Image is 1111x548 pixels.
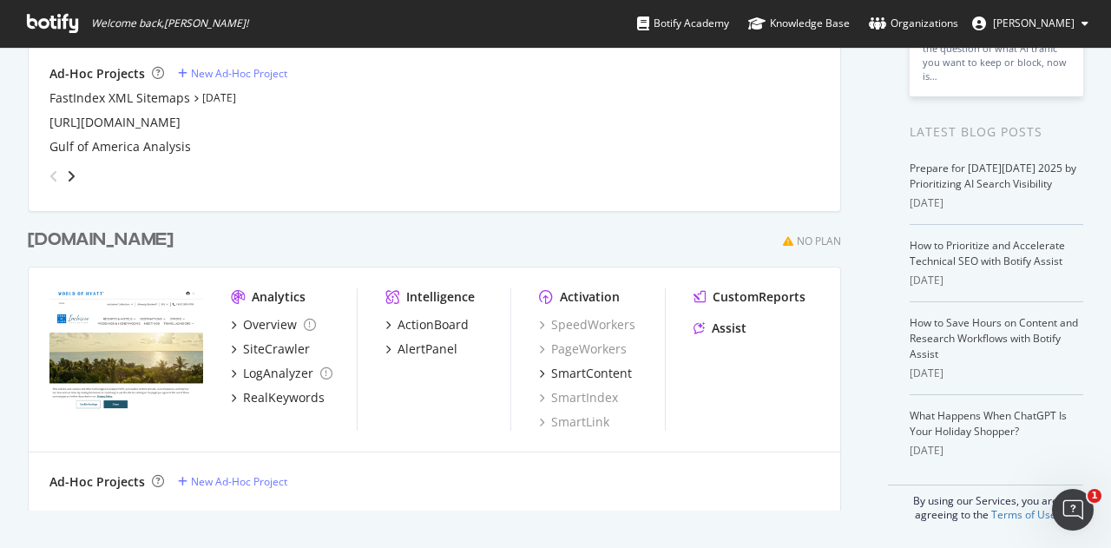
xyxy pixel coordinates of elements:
a: SmartLink [539,413,609,431]
span: 1 [1088,489,1101,503]
div: Analytics [252,288,306,306]
a: New Ad-Hoc Project [178,474,287,489]
span: Welcome back, [PERSON_NAME] ! [91,17,248,30]
a: Prepare for [DATE][DATE] 2025 by Prioritizing AI Search Visibility [910,161,1076,191]
div: Overview [243,316,297,333]
div: Organizations [869,15,958,32]
div: angle-right [65,168,77,185]
a: SmartContent [539,365,632,382]
div: [DATE] [910,273,1083,288]
a: Overview [231,316,316,333]
div: [DATE] [910,443,1083,459]
div: RealKeywords [243,389,325,406]
div: [DATE] [910,195,1083,211]
a: How to Save Hours on Content and Research Workflows with Botify Assist [910,315,1078,361]
div: LogAnalyzer [243,365,313,382]
div: [DOMAIN_NAME] [28,228,174,253]
div: SiteCrawler [243,340,310,358]
div: SmartContent [551,365,632,382]
div: Latest Blog Posts [910,122,1083,142]
a: [URL][DOMAIN_NAME] [49,114,181,131]
a: Terms of Use [991,507,1056,522]
div: New Ad-Hoc Project [191,66,287,81]
div: Knowledge Base [748,15,850,32]
div: If you haven’t yet grappled with the question of what AI traffic you want to keep or block, now is… [923,28,1070,83]
div: Botify Academy [637,15,729,32]
div: By using our Services, you are agreeing to the [888,485,1083,522]
a: SmartIndex [539,389,618,406]
div: Activation [560,288,620,306]
div: Assist [712,320,746,337]
span: Charles Bennett [993,16,1075,30]
a: AlertPanel [385,340,457,358]
a: How to Prioritize and Accelerate Technical SEO with Botify Assist [910,238,1065,268]
img: hyattinclusivecollection.com [49,288,203,412]
div: Intelligence [406,288,475,306]
div: No Plan [797,234,841,248]
a: CustomReports [694,288,805,306]
a: ActionBoard [385,316,469,333]
a: What Happens When ChatGPT Is Your Holiday Shopper? [910,408,1067,439]
div: Ad-Hoc Projects [49,65,145,83]
a: SpeedWorkers [539,316,635,333]
a: LogAnalyzer [231,365,332,382]
div: Ad-Hoc Projects [49,473,145,491]
iframe: Intercom live chat [1052,489,1094,531]
div: ActionBoard [398,316,469,333]
a: FastIndex XML Sitemaps [49,89,190,107]
a: New Ad-Hoc Project [178,66,287,81]
button: [PERSON_NAME] [958,10,1102,37]
a: [DATE] [202,90,236,105]
div: New Ad-Hoc Project [191,474,287,489]
div: AlertPanel [398,340,457,358]
a: [DOMAIN_NAME] [28,228,181,253]
div: angle-left [43,162,65,190]
a: SiteCrawler [231,340,310,358]
a: RealKeywords [231,389,325,406]
div: [DATE] [910,366,1083,381]
a: Assist [694,320,746,337]
div: CustomReports [713,288,805,306]
a: Gulf of America Analysis [49,138,191,155]
a: PageWorkers [539,340,627,358]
